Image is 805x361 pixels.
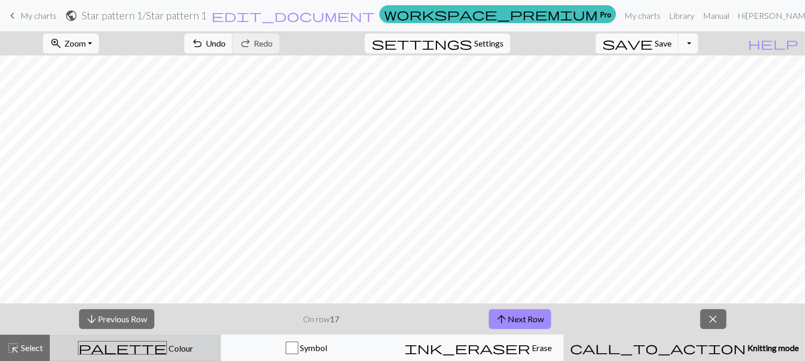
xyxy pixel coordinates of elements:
[7,341,19,355] span: highlight_alt
[19,343,43,353] span: Select
[184,33,233,53] button: Undo
[570,341,746,355] span: call_to_action
[384,7,598,21] span: workspace_premium
[6,8,19,23] span: keyboard_arrow_left
[20,10,57,20] span: My charts
[79,309,154,329] button: Previous Row
[602,36,653,51] span: save
[699,5,733,26] a: Manual
[379,5,616,23] a: Pro
[211,8,375,23] span: edit_document
[167,343,193,353] span: Colour
[298,343,327,353] span: Symbol
[372,36,472,51] span: settings
[707,312,720,326] span: close
[596,33,679,53] button: Save
[86,312,98,326] span: arrow_downward
[405,341,530,355] span: ink_eraser
[372,37,472,50] i: Settings
[79,341,166,355] span: palette
[530,343,552,353] span: Erase
[82,9,207,21] h2: Star pattern 1 / Star pattern 1
[746,343,799,353] span: Knitting mode
[489,309,551,329] button: Next Row
[65,8,77,23] span: public
[748,36,798,51] span: help
[6,7,57,25] a: My charts
[620,5,665,26] a: My charts
[221,335,392,361] button: Symbol
[665,5,699,26] a: Library
[330,314,340,324] strong: 17
[50,36,62,51] span: zoom_in
[655,38,672,48] span: Save
[496,312,508,326] span: arrow_upward
[564,335,805,361] button: Knitting mode
[43,33,99,53] button: Zoom
[304,313,340,325] p: On row
[474,37,504,50] span: Settings
[393,335,564,361] button: Erase
[64,38,86,48] span: Zoom
[50,335,221,361] button: Colour
[365,33,510,53] button: SettingsSettings
[206,38,226,48] span: Undo
[191,36,204,51] span: undo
